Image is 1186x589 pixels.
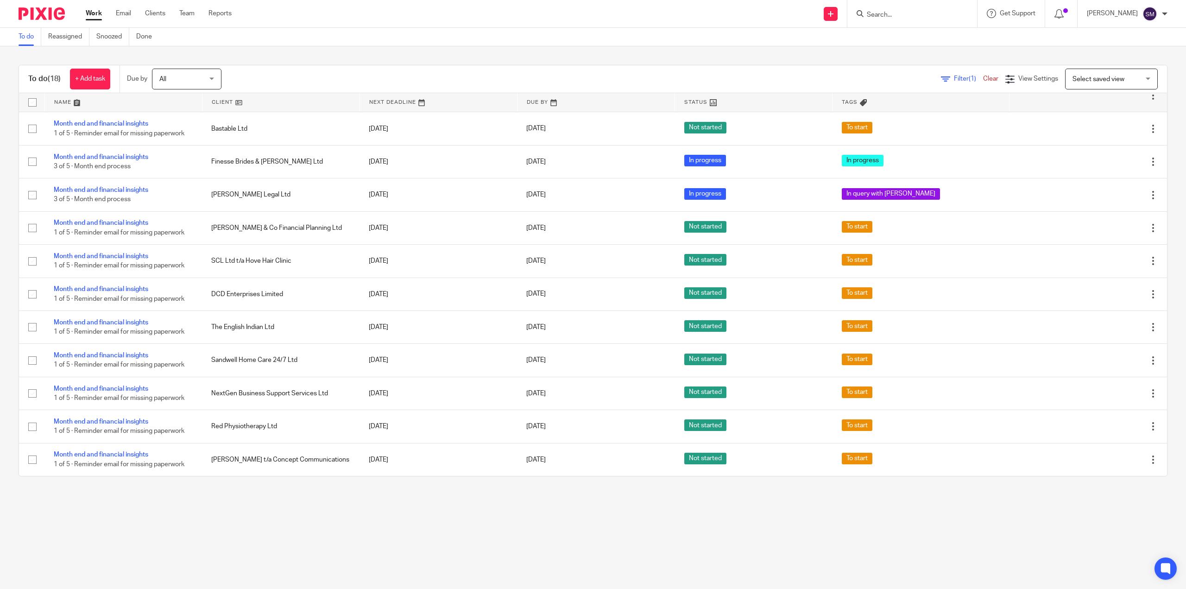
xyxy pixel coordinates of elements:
[145,9,165,18] a: Clients
[526,126,546,132] span: [DATE]
[54,163,131,170] span: 3 of 5 · Month end process
[983,76,998,82] a: Clear
[360,112,517,145] td: [DATE]
[684,354,726,365] span: Not started
[28,74,61,84] h1: To do
[1142,6,1157,21] img: svg%3E
[360,145,517,178] td: [DATE]
[70,69,110,89] a: + Add task
[136,28,159,46] a: Done
[360,245,517,278] td: [DATE]
[684,386,726,398] span: Not started
[54,229,184,236] span: 1 of 5 · Reminder email for missing paperwork
[202,310,360,343] td: The English Indian Ltd
[54,386,148,392] a: Month end and financial insights
[684,221,726,233] span: Not started
[202,278,360,310] td: DCD Enterprises Limited
[866,11,949,19] input: Search
[842,354,872,365] span: To start
[86,9,102,18] a: Work
[96,28,129,46] a: Snoozed
[116,9,131,18] a: Email
[54,130,184,137] span: 1 of 5 · Reminder email for missing paperwork
[54,451,148,458] a: Month end and financial insights
[54,220,148,226] a: Month end and financial insights
[54,120,148,127] a: Month end and financial insights
[202,443,360,476] td: [PERSON_NAME] t/a Concept Communications
[1018,76,1058,82] span: View Settings
[19,7,65,20] img: Pixie
[54,418,148,425] a: Month end and financial insights
[526,324,546,330] span: [DATE]
[360,377,517,410] td: [DATE]
[360,278,517,310] td: [DATE]
[54,395,184,401] span: 1 of 5 · Reminder email for missing paperwork
[842,287,872,299] span: To start
[202,145,360,178] td: Finesse Brides & [PERSON_NAME] Ltd
[54,286,148,292] a: Month end and financial insights
[684,453,726,464] span: Not started
[360,310,517,343] td: [DATE]
[202,245,360,278] td: SCL Ltd t/a Hove Hair Clinic
[54,154,148,160] a: Month end and financial insights
[360,211,517,244] td: [DATE]
[1087,9,1138,18] p: [PERSON_NAME]
[526,291,546,298] span: [DATE]
[526,225,546,231] span: [DATE]
[54,329,184,335] span: 1 of 5 · Reminder email for missing paperwork
[360,443,517,476] td: [DATE]
[842,188,940,200] span: In query with [PERSON_NAME]
[684,155,726,166] span: In progress
[54,253,148,260] a: Month end and financial insights
[208,9,232,18] a: Reports
[54,262,184,269] span: 1 of 5 · Reminder email for missing paperwork
[1000,10,1035,17] span: Get Support
[684,419,726,431] span: Not started
[202,344,360,377] td: Sandwell Home Care 24/7 Ltd
[54,187,148,193] a: Month end and financial insights
[48,28,89,46] a: Reassigned
[127,74,147,83] p: Due by
[684,188,726,200] span: In progress
[202,112,360,145] td: Bastable Ltd
[19,28,41,46] a: To do
[684,254,726,266] span: Not started
[360,178,517,211] td: [DATE]
[54,296,184,302] span: 1 of 5 · Reminder email for missing paperwork
[54,428,184,435] span: 1 of 5 · Reminder email for missing paperwork
[684,122,726,133] span: Not started
[54,362,184,368] span: 1 of 5 · Reminder email for missing paperwork
[48,75,61,82] span: (18)
[526,158,546,165] span: [DATE]
[842,254,872,266] span: To start
[526,456,546,463] span: [DATE]
[842,100,858,105] span: Tags
[202,211,360,244] td: [PERSON_NAME] & Co Financial Planning Ltd
[969,76,976,82] span: (1)
[360,344,517,377] td: [DATE]
[842,453,872,464] span: To start
[202,410,360,443] td: Red Physiotherapy Ltd
[179,9,195,18] a: Team
[526,357,546,364] span: [DATE]
[684,320,726,332] span: Not started
[159,76,166,82] span: All
[360,410,517,443] td: [DATE]
[526,191,546,198] span: [DATE]
[202,178,360,211] td: [PERSON_NAME] Legal Ltd
[54,196,131,203] span: 3 of 5 · Month end process
[526,423,546,430] span: [DATE]
[54,461,184,468] span: 1 of 5 · Reminder email for missing paperwork
[684,287,726,299] span: Not started
[526,258,546,264] span: [DATE]
[842,320,872,332] span: To start
[842,419,872,431] span: To start
[202,377,360,410] td: NextGen Business Support Services Ltd
[842,386,872,398] span: To start
[526,390,546,397] span: [DATE]
[54,352,148,359] a: Month end and financial insights
[842,221,872,233] span: To start
[842,122,872,133] span: To start
[954,76,983,82] span: Filter
[1072,76,1124,82] span: Select saved view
